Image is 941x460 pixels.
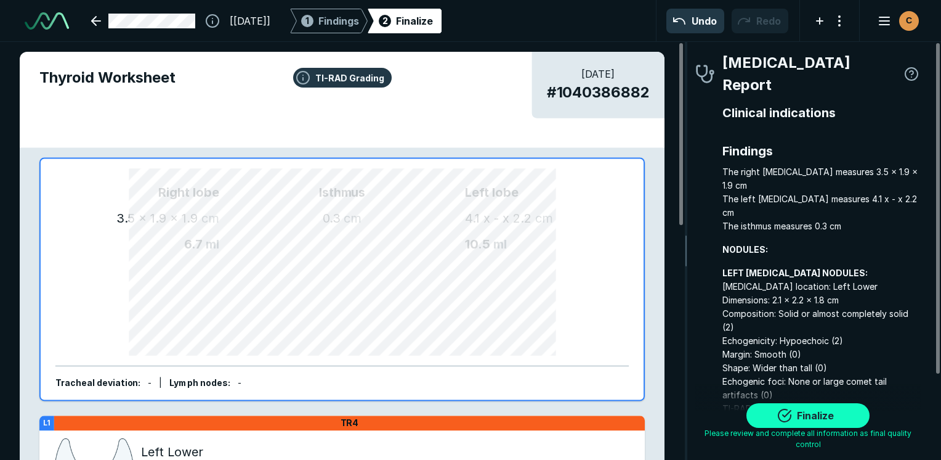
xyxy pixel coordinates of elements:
[238,378,241,388] span: -
[219,183,465,202] span: Isthmus
[722,268,868,278] strong: LEFT [MEDICAL_DATA] NODULES:
[206,237,219,252] span: ml
[159,377,162,390] div: |
[382,14,388,27] span: 2
[305,14,309,27] span: 1
[148,377,151,390] div: -
[20,7,74,35] a: See-Mode Logo
[746,403,870,428] button: Finalize
[43,418,50,427] strong: L1
[465,211,531,226] span: 4.1 x - x 2.2
[870,9,921,33] button: avatar-name
[722,142,921,160] span: Findings
[465,183,614,202] span: Left lobe
[722,244,768,255] strong: NODULES:
[25,12,69,30] img: See-Mode Logo
[55,378,141,388] span: Tracheal deviation :
[341,417,359,429] span: TR4
[290,9,368,33] div: 1Findings
[722,104,921,122] span: Clinical indications
[666,9,724,33] button: Undo
[722,165,921,233] span: The right [MEDICAL_DATA] measures 3.5 x 1.9 x 1.9 cm The left [MEDICAL_DATA] measures 4.1 x - x 2...
[169,378,230,388] span: Lymph nodes :
[906,14,912,27] span: C
[323,211,341,226] span: 0.3
[493,237,507,252] span: ml
[547,81,650,104] span: # 1040386882
[396,14,433,28] div: Finalize
[201,211,219,226] span: cm
[368,9,442,33] div: 2Finalize
[230,14,270,28] span: [[DATE]]
[547,67,650,81] span: [DATE]
[722,266,921,429] span: [MEDICAL_DATA] location: Left Lower Dimensions: 2.1 x 2.2 x 1.8 cm Composition: Solid or almost c...
[116,211,198,226] span: 3.5 x 1.9 x 1.9
[318,14,359,28] span: Findings
[184,237,203,252] span: 6.7
[535,211,553,226] span: cm
[899,11,919,31] div: avatar-name
[39,67,645,89] span: Thyroid Worksheet
[465,237,490,252] span: 10.5
[695,428,921,450] span: Please review and complete all information as final quality control
[722,52,902,96] span: [MEDICAL_DATA] Report
[293,68,392,88] button: TI-RAD Grading
[732,9,788,33] button: Redo
[344,211,361,226] span: cm
[70,183,219,202] span: Right lobe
